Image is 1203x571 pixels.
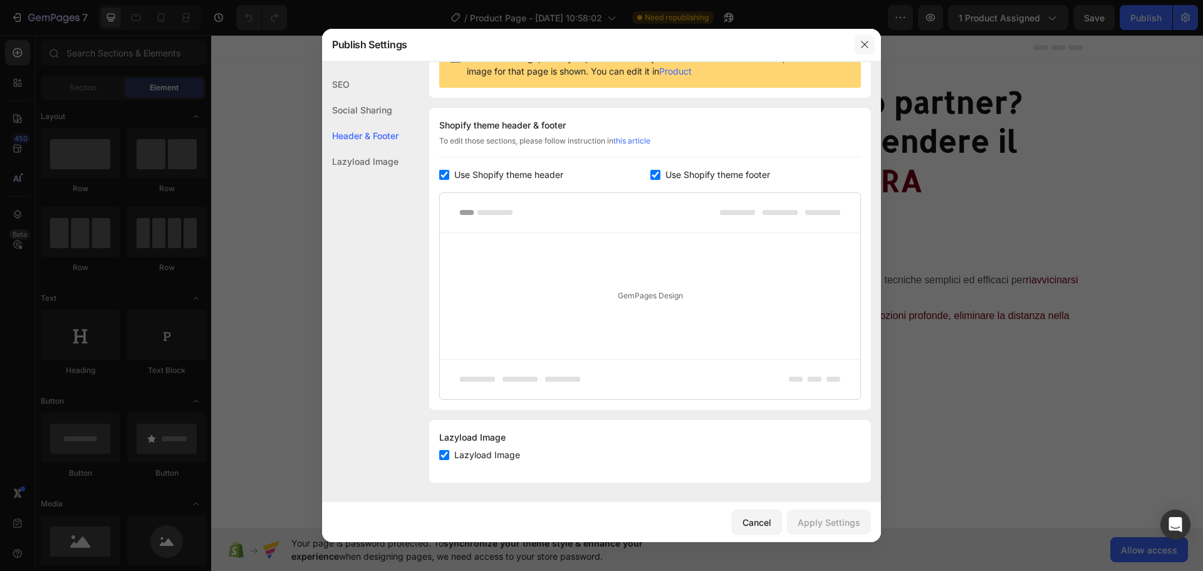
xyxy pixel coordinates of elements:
div: Social Sharing [322,97,398,123]
div: GemPages Design [440,233,860,359]
div: Open Intercom Messenger [1160,510,1190,540]
p: È proprio da questa esigenza che nasce , il libro che ti guida passo dopo passo a che pensavi orm... [122,272,871,308]
div: Header & Footer [322,123,398,149]
i: “ [313,275,316,286]
button: Cancel [732,510,782,535]
span: For Product Page, when you post a link from your online store to social media, the featured image... [467,51,851,78]
div: SEO [322,71,398,97]
span: Lazyload Image [454,448,520,463]
div: Cancel [742,516,771,529]
div: Publish Settings [322,28,848,61]
span: risvegliare emozioni profonde, eliminare la distanza nella coppia e riportare in vita quella fiamma [352,275,858,304]
a: this article [613,136,650,145]
button: Apply Settings [787,510,871,535]
div: Lazyload Image [322,149,398,174]
span: Use Shopify theme footer [665,167,770,182]
div: Apply Settings [798,516,860,529]
h2: Hai provato mille modi per riaccendere il desiderio ma davvero? [120,46,872,205]
div: To edit those sections, please follow instruction in [439,135,861,157]
i: Riaccendere il Desiderio [316,275,424,286]
a: Product [659,66,692,76]
span: NIENTE SEMBRA FUNZIONARE [329,125,712,203]
strong: la magia con il tuo partner? [398,47,811,86]
div: Shopify theme header & footer [439,118,861,133]
span: Use Shopify theme header [454,167,563,182]
strong: PERDENDO [236,47,398,86]
strong: Stai [181,47,236,86]
i: ” [425,275,428,286]
div: Lazyload Image [439,430,861,445]
p: Ritrovare complicità, passione e intimità autentica è possibile: basta smettere di puntare su sol... [122,236,871,273]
